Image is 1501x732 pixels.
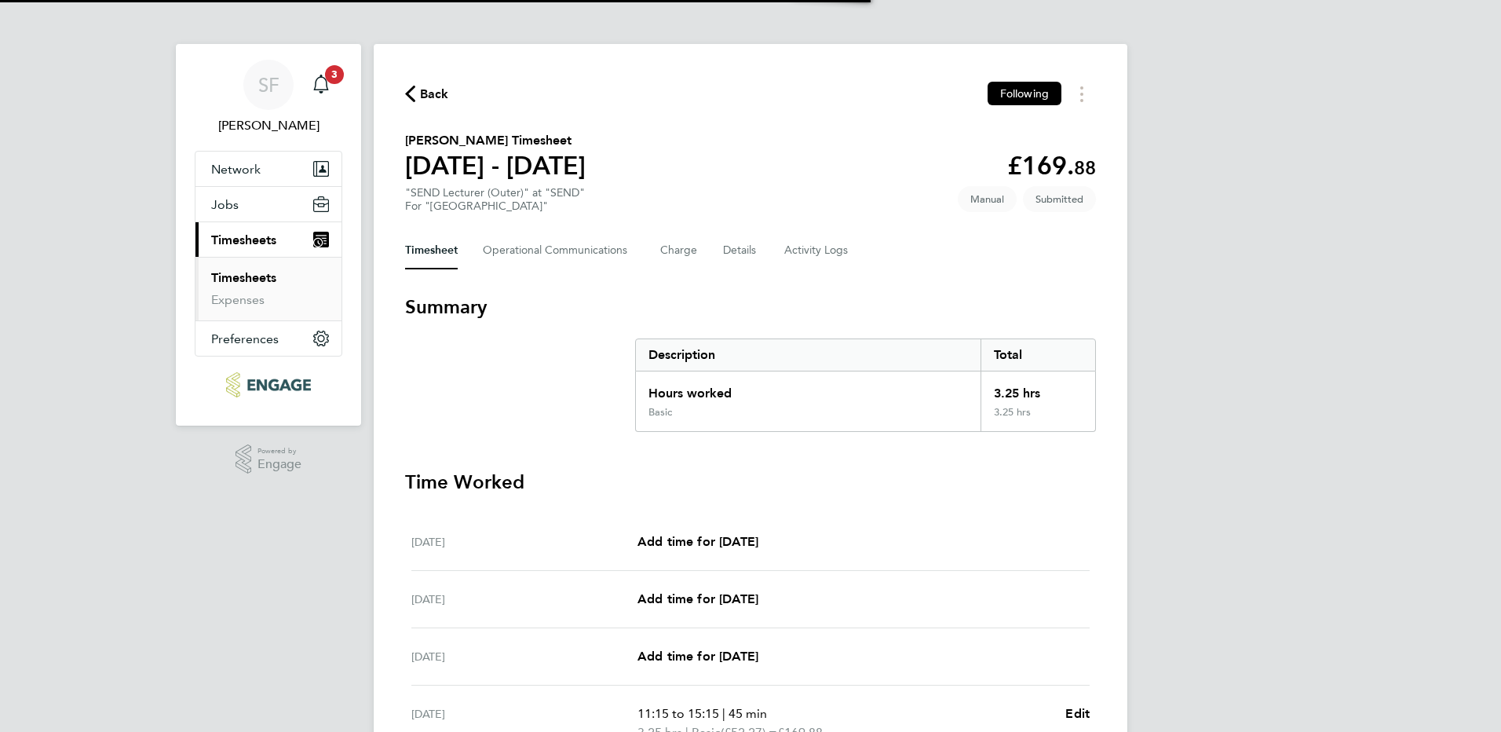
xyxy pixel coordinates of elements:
[420,85,449,104] span: Back
[211,292,265,307] a: Expenses
[660,232,698,269] button: Charge
[1068,82,1096,106] button: Timesheets Menu
[729,706,767,721] span: 45 min
[305,60,337,110] a: 3
[958,186,1017,212] span: This timesheet was manually created.
[211,331,279,346] span: Preferences
[1065,706,1090,721] span: Edit
[405,131,586,150] h2: [PERSON_NAME] Timesheet
[258,75,279,95] span: SF
[648,406,672,419] div: Basic
[635,339,1096,432] div: Summary
[988,82,1061,105] button: Following
[195,152,341,186] button: Network
[211,162,261,177] span: Network
[637,649,758,664] span: Add time for [DATE]
[211,270,276,285] a: Timesheets
[1023,186,1096,212] span: This timesheet is Submitted.
[405,186,585,213] div: "SEND Lecturer (Outer)" at "SEND"
[176,44,361,426] nav: Main navigation
[411,533,637,551] div: [DATE]
[981,371,1095,406] div: 3.25 hrs
[636,371,981,406] div: Hours worked
[636,339,981,371] div: Description
[257,445,301,458] span: Powered by
[1065,705,1090,723] a: Edit
[483,232,635,269] button: Operational Communications
[1000,86,1049,101] span: Following
[405,84,449,104] button: Back
[195,60,342,135] a: SF[PERSON_NAME]
[411,590,637,609] div: [DATE]
[195,116,342,135] span: Silvia Faja
[405,150,586,181] h1: [DATE] - [DATE]
[405,199,585,213] div: For "[GEOGRAPHIC_DATA]"
[637,591,758,606] span: Add time for [DATE]
[195,187,341,221] button: Jobs
[325,65,344,84] span: 3
[637,590,758,609] a: Add time for [DATE]
[637,533,758,551] a: Add time for [DATE]
[405,470,1096,495] h3: Time Worked
[405,295,1096,320] h3: Summary
[405,232,458,269] button: Timesheet
[637,534,758,549] span: Add time for [DATE]
[1007,151,1096,181] app-decimal: £169.
[722,706,725,721] span: |
[236,445,302,474] a: Powered byEngage
[211,197,239,212] span: Jobs
[981,339,1095,371] div: Total
[195,321,341,356] button: Preferences
[211,232,276,247] span: Timesheets
[723,232,759,269] button: Details
[637,647,758,666] a: Add time for [DATE]
[195,222,341,257] button: Timesheets
[637,706,719,721] span: 11:15 to 15:15
[981,406,1095,431] div: 3.25 hrs
[1074,156,1096,179] span: 88
[784,232,850,269] button: Activity Logs
[226,372,310,397] img: ncclondon-logo-retina.png
[411,647,637,666] div: [DATE]
[257,458,301,471] span: Engage
[195,372,342,397] a: Go to home page
[195,257,341,320] div: Timesheets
